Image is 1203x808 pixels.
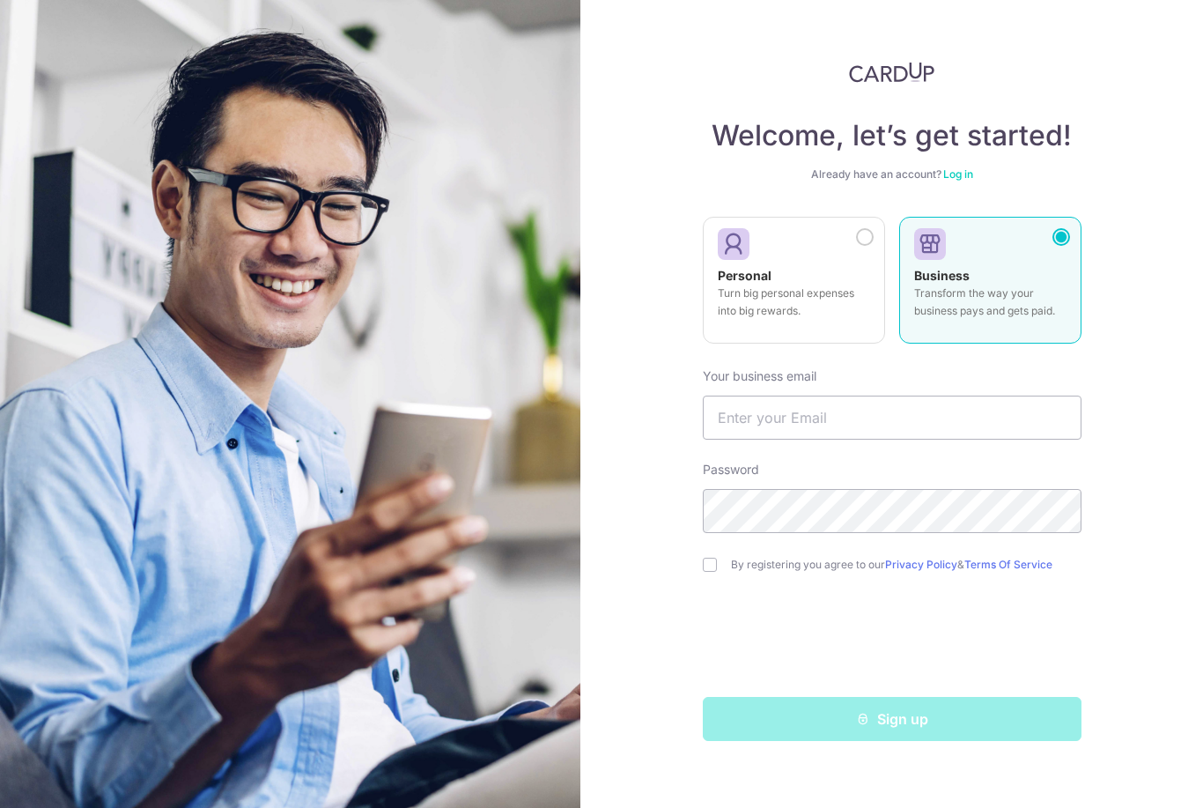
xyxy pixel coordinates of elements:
[914,268,970,283] strong: Business
[849,62,935,83] img: CardUp Logo
[943,167,973,181] a: Log in
[914,285,1066,320] p: Transform the way your business pays and gets paid.
[731,558,1081,572] label: By registering you agree to our &
[703,118,1081,153] h4: Welcome, let’s get started!
[758,607,1026,676] iframe: reCAPTCHA
[703,367,816,385] label: Your business email
[718,285,870,320] p: Turn big personal expenses into big rewards.
[899,217,1081,354] a: Business Transform the way your business pays and gets paid.
[703,167,1081,182] div: Already have an account?
[964,558,1052,571] a: Terms Of Service
[885,558,957,571] a: Privacy Policy
[703,461,759,478] label: Password
[703,396,1081,440] input: Enter your Email
[718,268,771,283] strong: Personal
[703,217,885,354] a: Personal Turn big personal expenses into big rewards.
